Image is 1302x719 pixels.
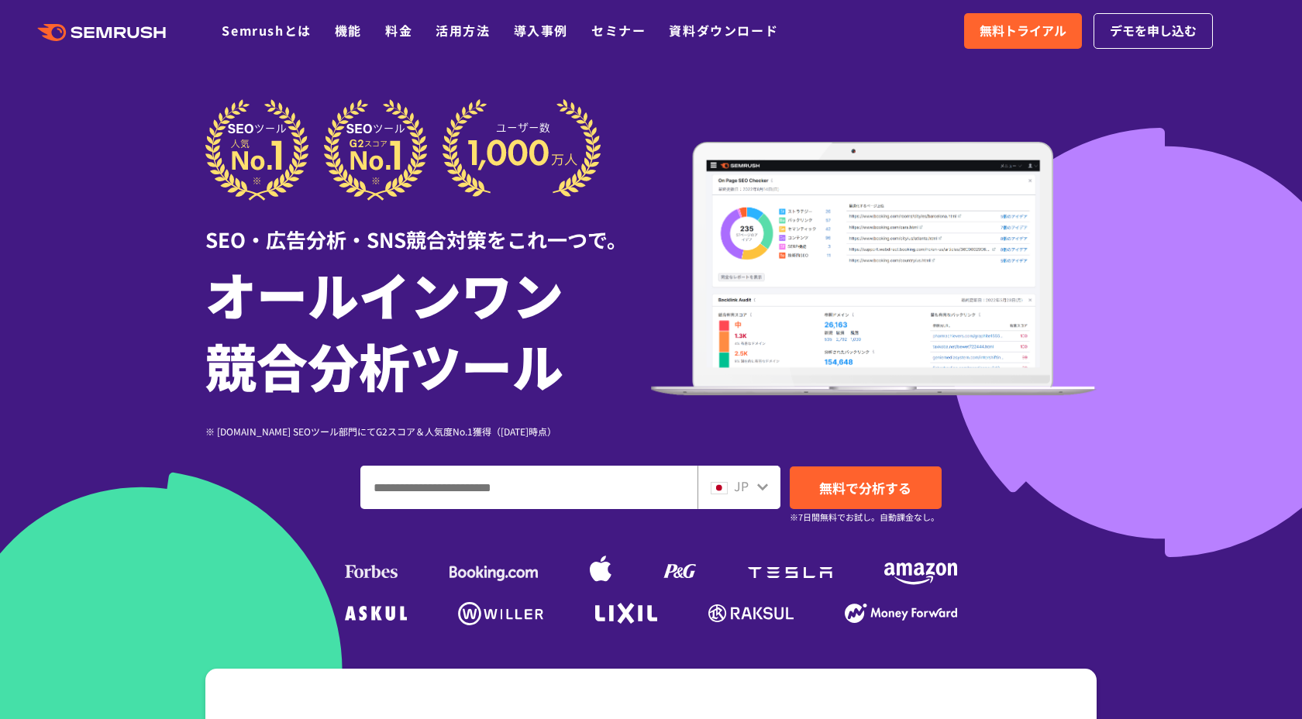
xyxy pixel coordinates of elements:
[790,510,939,525] small: ※7日間無料でお試し。自動課金なし。
[669,21,778,40] a: 資料ダウンロード
[964,13,1082,49] a: 無料トライアル
[790,466,942,509] a: 無料で分析する
[335,21,362,40] a: 機能
[436,21,490,40] a: 活用方法
[980,21,1066,41] span: 無料トライアル
[514,21,568,40] a: 導入事例
[205,424,651,439] div: ※ [DOMAIN_NAME] SEOツール部門にてG2スコア＆人気度No.1獲得（[DATE]時点）
[385,21,412,40] a: 料金
[205,201,651,254] div: SEO・広告分析・SNS競合対策をこれ一つで。
[205,258,651,401] h1: オールインワン 競合分析ツール
[1110,21,1197,41] span: デモを申し込む
[1094,13,1213,49] a: デモを申し込む
[361,466,697,508] input: ドメイン、キーワードまたはURLを入力してください
[819,478,911,497] span: 無料で分析する
[591,21,646,40] a: セミナー
[222,21,311,40] a: Semrushとは
[734,476,749,495] span: JP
